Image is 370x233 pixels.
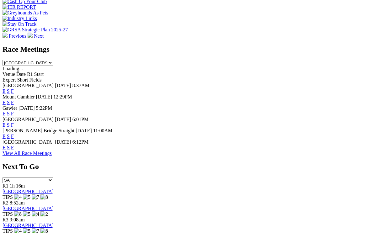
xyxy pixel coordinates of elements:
span: 6:12PM [72,139,89,145]
span: [GEOGRAPHIC_DATA] [3,117,54,122]
a: E [3,145,6,150]
a: E [3,88,6,94]
a: [GEOGRAPHIC_DATA] [3,223,54,228]
img: 4 [14,194,22,200]
span: [DATE] [55,117,71,122]
span: [DATE] [18,105,35,111]
a: View All Race Meetings [3,151,52,156]
span: 6:01PM [72,117,89,122]
a: E [3,111,6,116]
a: E [3,122,6,128]
a: [GEOGRAPHIC_DATA] [3,189,54,194]
h2: Race Meetings [3,45,367,54]
img: chevron-right-pager-white.svg [28,33,33,38]
a: F [11,100,14,105]
span: R1 Start [27,71,44,77]
span: 9:08am [10,217,25,222]
img: IER REPORT [3,4,36,10]
a: F [11,88,14,94]
span: [DATE] [76,128,92,133]
img: 7 [32,194,39,200]
img: 8 [14,211,22,217]
span: Expert [3,77,16,82]
span: Venue [3,71,15,77]
img: 5 [23,211,30,217]
span: 1h 16m [10,183,25,188]
h2: Next To Go [3,162,367,171]
a: S [7,88,10,94]
span: 5:22PM [36,105,52,111]
a: Previous [3,33,28,39]
img: 5 [23,194,30,200]
img: 4 [32,211,39,217]
a: S [7,134,10,139]
a: F [11,111,14,116]
span: 8:52am [10,200,25,205]
a: S [7,145,10,150]
a: S [7,111,10,116]
span: [DATE] [55,83,71,88]
span: 11:00AM [93,128,113,133]
a: S [7,122,10,128]
span: R1 [3,183,8,188]
img: 8 [40,194,48,200]
span: Loading... [3,66,23,71]
img: chevron-left-pager-white.svg [3,33,8,38]
a: F [11,134,14,139]
span: Mount Gambier [3,94,35,99]
span: [GEOGRAPHIC_DATA] [3,139,54,145]
a: Next [28,33,44,39]
span: [DATE] [55,139,71,145]
span: TIPS [3,194,13,200]
span: TIPS [3,211,13,217]
span: Date [16,71,26,77]
span: 12:29PM [53,94,72,99]
span: Short [17,77,28,82]
a: E [3,134,6,139]
a: E [3,100,6,105]
img: GRSA Strategic Plan 2025-27 [3,27,68,33]
span: Next [34,33,44,39]
span: Fields [29,77,41,82]
span: R2 [3,200,8,205]
span: [GEOGRAPHIC_DATA] [3,83,54,88]
span: Gawler [3,105,17,111]
a: F [11,145,14,150]
span: R3 [3,217,8,222]
img: 2 [40,211,48,217]
img: Greyhounds As Pets [3,10,48,16]
span: 8:37AM [72,83,89,88]
a: [GEOGRAPHIC_DATA] [3,206,54,211]
img: Industry Links [3,16,37,21]
a: F [11,122,14,128]
img: Stay On Track [3,21,36,27]
span: [PERSON_NAME] Bridge Straight [3,128,74,133]
span: Previous [9,33,26,39]
span: [DATE] [36,94,52,99]
a: S [7,100,10,105]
